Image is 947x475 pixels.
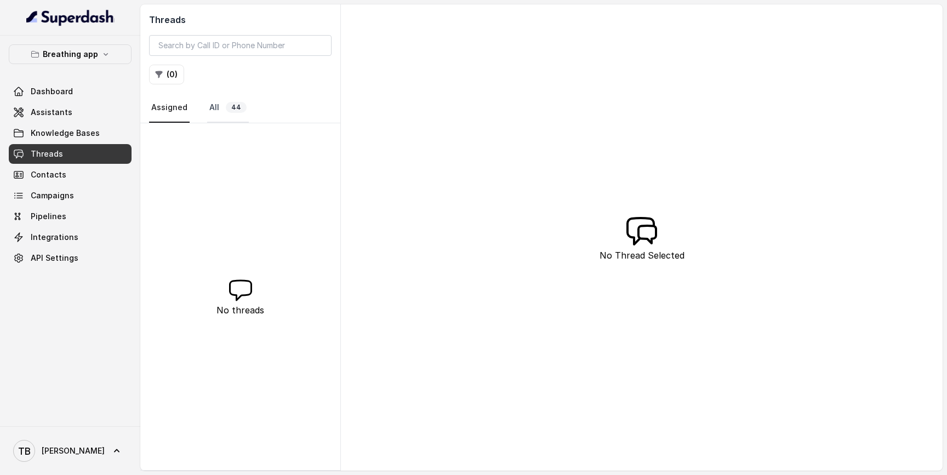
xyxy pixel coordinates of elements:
[43,48,98,61] p: Breathing app
[600,249,684,262] p: No Thread Selected
[9,144,132,164] a: Threads
[26,9,115,26] img: light.svg
[31,169,66,180] span: Contacts
[9,102,132,122] a: Assistants
[31,253,78,264] span: API Settings
[31,232,78,243] span: Integrations
[207,93,249,123] a: All44
[9,165,132,185] a: Contacts
[31,128,100,139] span: Knowledge Bases
[149,35,332,56] input: Search by Call ID or Phone Number
[9,123,132,143] a: Knowledge Bases
[226,102,247,113] span: 44
[18,445,31,457] text: TB
[149,65,184,84] button: (0)
[9,82,132,101] a: Dashboard
[9,248,132,268] a: API Settings
[31,190,74,201] span: Campaigns
[9,186,132,205] a: Campaigns
[9,207,132,226] a: Pipelines
[149,93,190,123] a: Assigned
[9,227,132,247] a: Integrations
[31,211,66,222] span: Pipelines
[31,86,73,97] span: Dashboard
[149,93,332,123] nav: Tabs
[9,44,132,64] button: Breathing app
[9,436,132,466] a: [PERSON_NAME]
[31,107,72,118] span: Assistants
[31,148,63,159] span: Threads
[216,304,264,317] p: No threads
[149,13,332,26] h2: Threads
[42,445,105,456] span: [PERSON_NAME]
